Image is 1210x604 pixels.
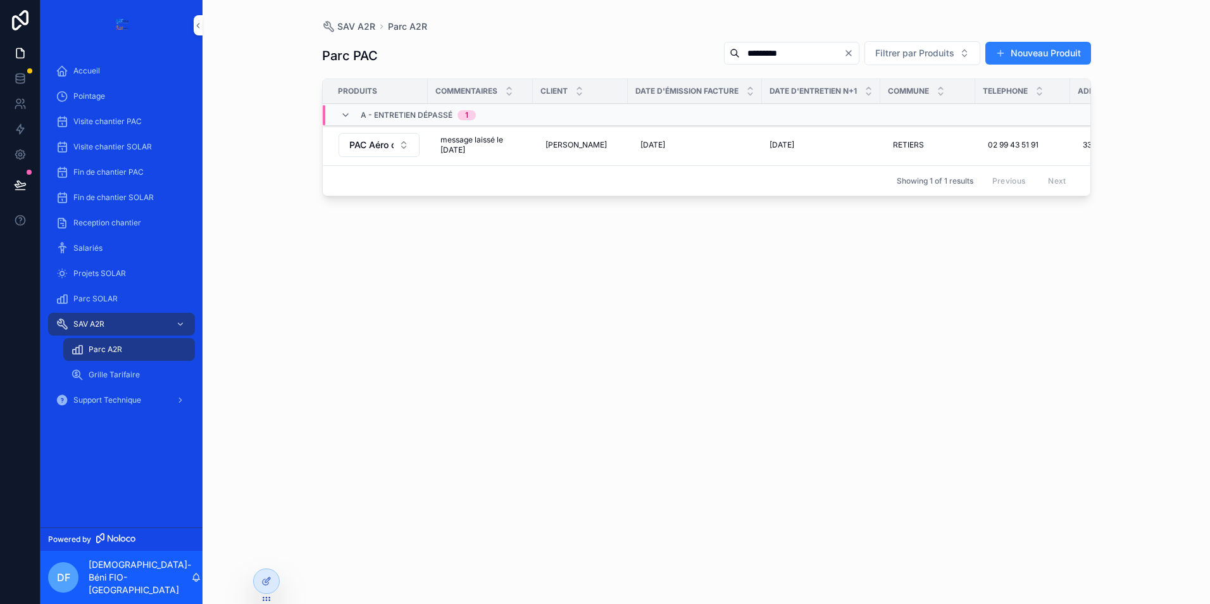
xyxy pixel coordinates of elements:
img: App logo [111,15,132,35]
span: Fin de chantier SOLAR [73,192,154,203]
a: Fin de chantier SOLAR [48,186,195,209]
span: Support Technique [73,395,141,405]
p: [DEMOGRAPHIC_DATA]-Béni FIO-[GEOGRAPHIC_DATA] [89,558,191,596]
div: 1 [465,110,468,120]
span: Commune [888,86,929,96]
span: Date d'entretien n+1 [770,86,857,96]
span: Client [540,86,568,96]
a: Parc A2R [388,20,427,33]
a: SAV A2R [48,313,195,336]
a: Visite chantier PAC [48,110,195,133]
span: PAC Aéro ou Géo [349,139,394,151]
button: Select Button [339,133,420,157]
span: Projets SOLAR [73,268,126,279]
span: Parc A2R [89,344,122,355]
span: Adresse [1078,86,1113,96]
a: Accueil [48,60,195,82]
a: Fin de chantier PAC [48,161,195,184]
a: Support Technique [48,389,195,412]
span: SAV A2R [73,319,104,329]
span: Grille Tarifaire [89,370,140,380]
span: Showing 1 of 1 results [897,176,973,186]
a: Parc SOLAR [48,287,195,310]
button: Clear [844,48,859,58]
span: message laissé le [DATE] [440,135,520,155]
button: Nouveau Produit [985,42,1091,65]
span: Telephone [983,86,1028,96]
a: Reception chantier [48,211,195,234]
span: a - entretien dépassé [361,110,452,120]
span: Fin de chantier PAC [73,167,144,177]
span: Pointage [73,91,105,101]
span: Produits [338,86,377,96]
span: Salariés [73,243,103,253]
span: [DATE] [770,140,794,150]
a: Pointage [48,85,195,108]
span: Visite chantier SOLAR [73,142,152,152]
span: Commentaires [435,86,497,96]
span: 02 99 43 51 91 [988,140,1038,150]
a: Parc A2R [63,338,195,361]
span: Date d'émission facture [635,86,739,96]
span: [DATE] [640,140,665,150]
h1: Parc PAC [322,47,378,65]
span: RETIERS [893,140,924,150]
a: Grille Tarifaire [63,363,195,386]
span: Powered by [48,534,91,544]
div: scrollable content [41,51,203,428]
span: Filtrer par Produits [875,47,954,60]
span: DF [57,570,70,585]
span: [PERSON_NAME] [546,140,607,150]
span: Reception chantier [73,218,141,228]
span: 33 [PERSON_NAME] [1083,140,1155,150]
span: SAV A2R [337,20,375,33]
a: Visite chantier SOLAR [48,135,195,158]
span: Visite chantier PAC [73,116,142,127]
a: Salariés [48,237,195,260]
a: Projets SOLAR [48,262,195,285]
a: Powered by [41,527,203,551]
span: Accueil [73,66,100,76]
button: Select Button [864,41,980,65]
span: Parc SOLAR [73,294,118,304]
a: SAV A2R [322,20,375,33]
